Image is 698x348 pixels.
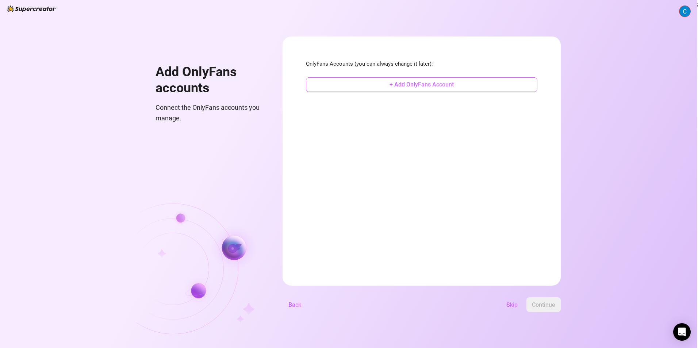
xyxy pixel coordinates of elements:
[501,297,523,312] button: Skip
[506,301,518,308] span: Skip
[288,301,301,308] span: Back
[283,297,307,312] button: Back
[673,323,691,341] div: Open Intercom Messenger
[306,77,537,92] button: + Add OnlyFans Account
[306,60,537,69] span: OnlyFans Accounts (you can always change it later):
[156,103,265,123] span: Connect the OnlyFans accounts you manage.
[679,6,690,17] img: ACg8ocIyYyW0QaIlgKaBFdotZefNYBtzAILYPajeeTnnMn1ZUUM6HA=s96-c
[156,64,265,96] h1: Add OnlyFans accounts
[390,81,454,88] span: + Add OnlyFans Account
[526,297,561,312] button: Continue
[7,5,56,12] img: logo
